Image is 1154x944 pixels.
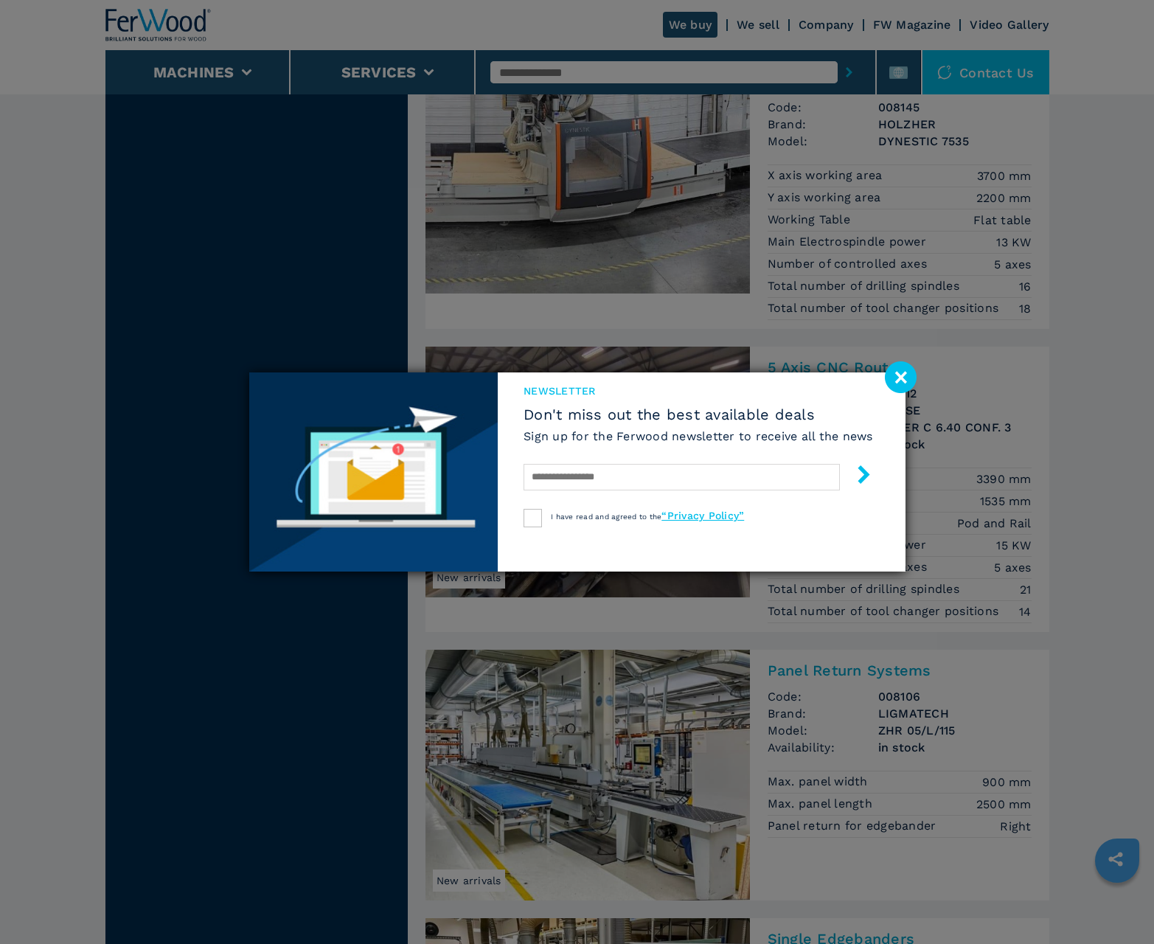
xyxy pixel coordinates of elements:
[249,372,498,572] img: Newsletter image
[524,383,873,398] span: newsletter
[524,428,873,445] h6: Sign up for the Ferwood newsletter to receive all the news
[840,459,873,494] button: submit-button
[524,406,873,423] span: Don't miss out the best available deals
[661,510,744,521] a: “Privacy Policy”
[551,513,744,521] span: I have read and agreed to the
